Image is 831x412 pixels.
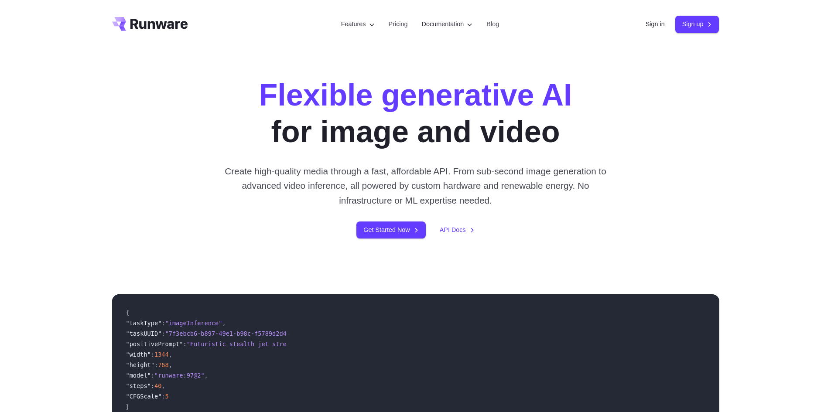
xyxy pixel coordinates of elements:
[221,164,610,208] p: Create high-quality media through a fast, affordable API. From sub-second image generation to adv...
[486,19,499,29] a: Blog
[341,19,375,29] label: Features
[126,403,130,410] span: }
[205,372,208,379] span: ,
[154,351,169,358] span: 1344
[422,19,473,29] label: Documentation
[126,309,130,316] span: {
[126,393,162,400] span: "CFGScale"
[126,330,162,337] span: "taskUUID"
[169,351,172,358] span: ,
[126,340,183,347] span: "positivePrompt"
[151,351,154,358] span: :
[165,393,169,400] span: 5
[161,320,165,327] span: :
[154,372,205,379] span: "runware:97@2"
[356,221,425,238] a: Get Started Now
[646,19,665,29] a: Sign in
[154,382,161,389] span: 40
[675,16,719,33] a: Sign up
[161,393,165,400] span: :
[151,372,154,379] span: :
[165,320,222,327] span: "imageInference"
[187,340,512,347] span: "Futuristic stealth jet streaking through a neon-lit cityscape with glowing purple exhaust"
[259,77,572,150] h1: for image and video
[222,320,226,327] span: ,
[126,351,151,358] span: "width"
[165,330,301,337] span: "7f3ebcb6-b897-49e1-b98c-f5789d2d40d7"
[440,225,475,235] a: API Docs
[169,361,172,368] span: ,
[183,340,186,347] span: :
[112,17,188,31] a: Go to /
[126,372,151,379] span: "model"
[126,320,162,327] span: "taskType"
[158,361,169,368] span: 768
[259,78,572,112] strong: Flexible generative AI
[126,382,151,389] span: "steps"
[389,19,408,29] a: Pricing
[126,361,154,368] span: "height"
[161,330,165,337] span: :
[154,361,158,368] span: :
[151,382,154,389] span: :
[161,382,165,389] span: ,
